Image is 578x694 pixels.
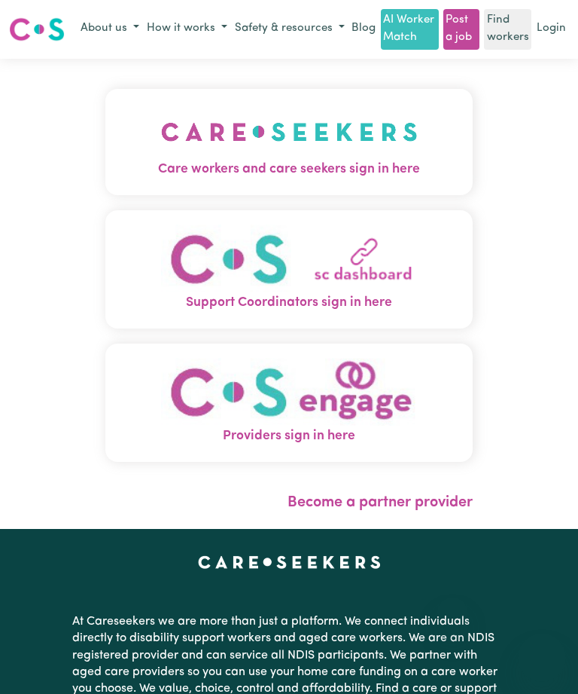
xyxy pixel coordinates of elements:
[105,293,473,313] span: Support Coordinators sign in here
[443,9,479,50] a: Post a job
[437,598,467,628] iframe: Close message
[348,17,379,41] a: Blog
[534,17,569,41] a: Login
[9,16,65,43] img: Careseekers logo
[381,9,439,50] a: AI Worker Match
[231,17,348,41] button: Safety & resources
[518,634,566,682] iframe: Button to launch messaging window
[9,12,65,47] a: Careseekers logo
[198,556,381,568] a: Careseekers home page
[105,343,473,461] button: Providers sign in here
[287,495,473,510] a: Become a partner provider
[77,17,143,41] button: About us
[105,89,473,194] button: Care workers and care seekers sign in here
[484,9,531,50] a: Find workers
[105,209,473,328] button: Support Coordinators sign in here
[105,160,473,179] span: Care workers and care seekers sign in here
[105,426,473,445] span: Providers sign in here
[143,17,231,41] button: How it works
